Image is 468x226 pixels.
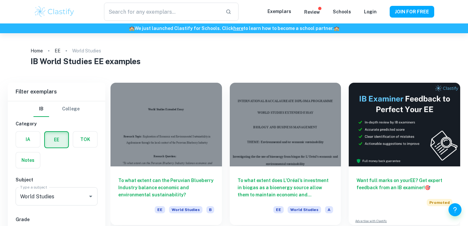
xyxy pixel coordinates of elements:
button: College [62,101,80,117]
a: here [233,26,243,31]
h6: We just launched Clastify for Schools. Click to learn how to become a school partner. [1,25,467,32]
h6: Grade [16,216,97,223]
a: To what extent does L’Oréal’s investment in biogas as a bioenergy source allow them to maintain e... [230,83,341,225]
h6: Filter exemplars [8,83,105,101]
button: EE [45,132,68,148]
span: EE [155,206,165,213]
div: Filter type choice [33,101,80,117]
button: IA [16,132,40,147]
img: Thumbnail [349,83,460,166]
button: TOK [73,132,97,147]
p: Exemplars [267,8,291,15]
p: World Studies [72,47,101,54]
a: Want full marks on yourEE? Get expert feedback from an IB examiner!PromotedAdvertise with Clastify [349,83,460,225]
a: Advertise with Clastify [355,219,387,223]
span: 🏫 [334,26,339,31]
span: EE [273,206,284,213]
button: JOIN FOR FREE [390,6,434,18]
span: 🏫 [129,26,135,31]
a: Schools [333,9,351,14]
button: Open [86,192,95,201]
h6: Category [16,120,97,127]
button: IB [33,101,49,117]
span: World Studies [288,206,321,213]
span: Promoted [427,199,452,206]
span: World Studies [169,206,202,213]
a: To what extent can the Peruvian Blueberry Industry balance economic and environmental sustainabil... [110,83,222,225]
h6: To what extent does L’Oréal’s investment in biogas as a bioenergy source allow them to maintain e... [238,177,333,198]
p: Review [304,8,320,16]
label: Type a subject [20,184,47,190]
a: EE [55,46,60,55]
img: Clastify logo [34,5,75,18]
h6: Want full marks on your EE ? Get expert feedback from an IB examiner! [357,177,452,191]
span: 🎯 [425,185,430,190]
button: Help and Feedback [448,203,461,216]
span: A [325,206,333,213]
span: B [206,206,214,213]
input: Search for any exemplars... [104,3,220,21]
button: Notes [16,152,40,168]
h1: IB World Studies EE examples [31,55,438,67]
a: Home [31,46,43,55]
h6: Subject [16,176,97,183]
a: Login [364,9,377,14]
h6: To what extent can the Peruvian Blueberry Industry balance economic and environmental sustainabil... [118,177,214,198]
